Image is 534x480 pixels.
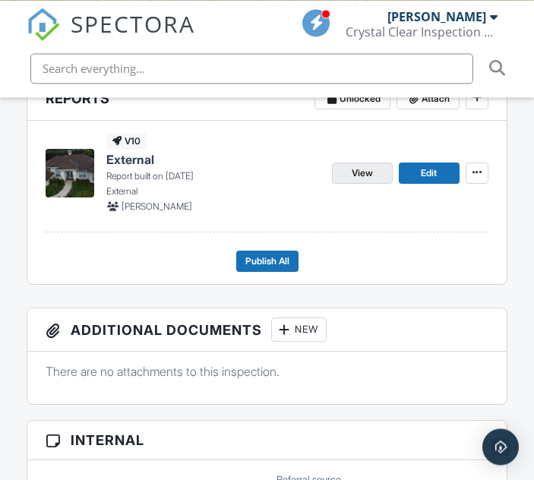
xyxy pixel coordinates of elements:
a: SPECTORA [27,21,195,52]
input: Search everything... [30,53,473,84]
div: Crystal Clear Inspection Services [346,24,498,39]
div: [PERSON_NAME] [387,9,486,24]
h3: Additional Documents [27,308,507,352]
div: Open Intercom Messenger [482,428,519,465]
h3: Internal [27,421,507,460]
div: New [271,317,327,342]
img: The Best Home Inspection Software - Spectora [27,8,60,41]
p: There are no attachments to this inspection. [46,363,488,380]
span: SPECTORA [71,8,195,39]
